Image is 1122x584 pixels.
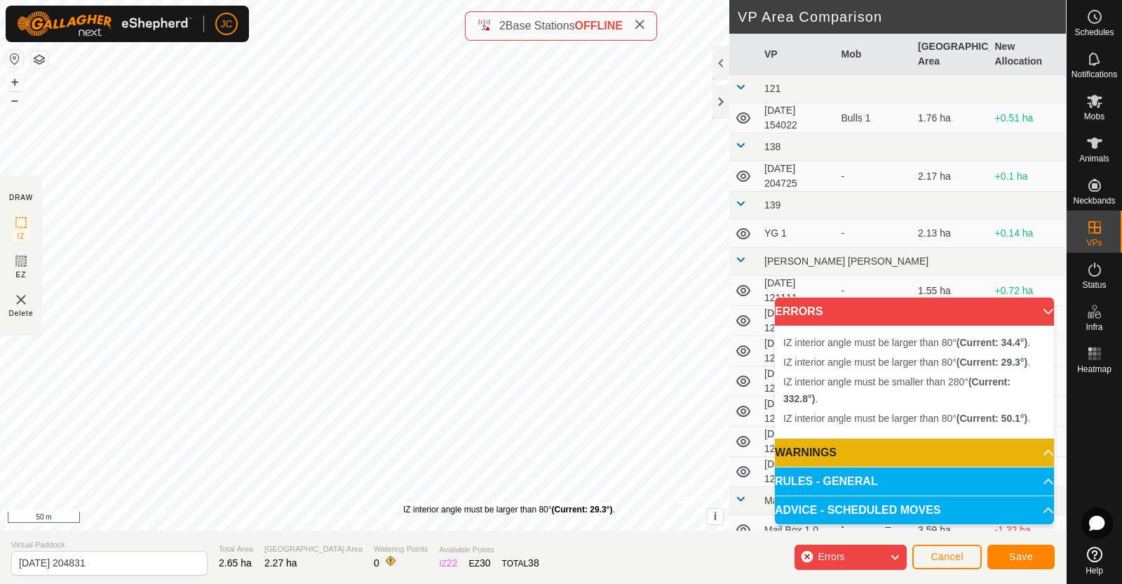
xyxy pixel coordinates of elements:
[841,111,907,126] div: Bulls 1
[575,20,623,32] span: OFFLINE
[783,376,1011,404] span: IZ interior angle must be smaller than 280° .
[912,545,982,569] button: Cancel
[1073,197,1115,205] span: Neckbands
[775,505,940,516] span: ADVICE - SCHEDULED MOVES
[1072,70,1117,79] span: Notifications
[738,8,1066,25] h2: VP Area Comparison
[759,427,836,457] td: [DATE] 121504
[957,413,1027,424] b: (Current: 50.1°)
[264,543,363,555] span: [GEOGRAPHIC_DATA] Area
[1079,154,1109,163] span: Animals
[841,284,907,298] div: -
[764,141,780,152] span: 138
[1086,323,1102,331] span: Infra
[912,34,989,75] th: [GEOGRAPHIC_DATA] Area
[714,510,717,522] span: i
[9,192,33,203] div: DRAW
[912,220,989,248] td: 2.13 ha
[1009,551,1033,562] span: Save
[912,276,989,306] td: 1.55 ha
[379,512,420,525] a: Contact Us
[309,512,362,525] a: Privacy Policy
[480,557,491,569] span: 30
[775,496,1054,524] p-accordion-header: ADVICE - SCHEDULED MOVES
[220,17,232,32] span: JC
[841,169,907,184] div: -
[818,551,844,562] span: Errors
[6,74,23,91] button: +
[783,357,1030,368] span: IZ interior angle must be larger than 80° .
[775,306,823,317] span: ERRORS
[989,276,1067,306] td: +0.72 ha
[374,543,428,555] span: Watering Points
[759,276,836,306] td: [DATE] 121111
[469,556,491,571] div: EZ
[764,255,928,267] span: [PERSON_NAME] [PERSON_NAME]
[528,557,539,569] span: 38
[219,543,253,555] span: Total Area
[912,103,989,133] td: 1.76 ha
[1086,566,1103,575] span: Help
[759,34,836,75] th: VP
[957,337,1027,348] b: (Current: 34.4°)
[502,556,539,571] div: TOTAL
[708,509,723,524] button: i
[759,366,836,397] td: [DATE] 121316
[447,557,458,569] span: 22
[439,556,457,571] div: IZ
[439,544,539,556] span: Available Points
[1084,112,1104,121] span: Mobs
[989,103,1067,133] td: +0.51 ha
[764,83,780,94] span: 121
[18,231,25,241] span: IZ
[759,161,836,192] td: [DATE] 204725
[989,34,1067,75] th: New Allocation
[759,457,836,487] td: [DATE] 121531
[552,505,613,515] b: (Current: 29.3°)
[17,11,192,36] img: Gallagher Logo
[775,467,1054,496] p-accordion-header: RULES - GENERAL
[989,161,1067,192] td: +0.1 ha
[764,199,780,211] span: 139
[759,515,836,545] td: Mail Box 1.0
[957,357,1027,368] b: (Current: 29.3°)
[764,495,802,506] span: Mail Box
[775,439,1054,467] p-accordion-header: WARNINGS
[1086,239,1102,247] span: VPs
[912,161,989,192] td: 2.17 ha
[989,515,1067,545] td: -1.32 ha
[775,298,1054,326] p-accordion-header: ERRORS
[989,220,1067,248] td: +0.14 ha
[6,92,23,109] button: –
[912,515,989,545] td: 3.59 ha
[759,336,836,366] td: [DATE] 121159
[9,308,34,319] span: Delete
[759,397,836,427] td: [DATE] 121355
[374,557,379,569] span: 0
[16,270,27,280] span: EZ
[836,34,913,75] th: Mob
[783,337,1030,348] span: IZ interior angle must be larger than 80° .
[403,503,615,516] div: IZ interior angle must be larger than 80° .
[264,557,297,569] span: 2.27 ha
[759,103,836,133] td: [DATE] 154022
[931,551,964,562] span: Cancel
[499,20,506,32] span: 2
[13,291,29,308] img: VP
[987,545,1055,569] button: Save
[1082,281,1106,289] span: Status
[775,326,1054,438] p-accordion-content: ERRORS
[841,515,907,545] div: [PERSON_NAME] 1
[759,220,836,248] td: YG 1
[775,476,878,487] span: RULES - GENERAL
[783,413,1030,424] span: IZ interior angle must be larger than 80° .
[759,306,836,336] td: [DATE] 121142
[506,20,575,32] span: Base Stations
[11,539,208,551] span: Virtual Paddock
[1074,28,1114,36] span: Schedules
[1077,365,1111,373] span: Heatmap
[31,51,48,68] button: Map Layers
[219,557,252,569] span: 2.65 ha
[1067,541,1122,580] a: Help
[775,447,837,458] span: WARNINGS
